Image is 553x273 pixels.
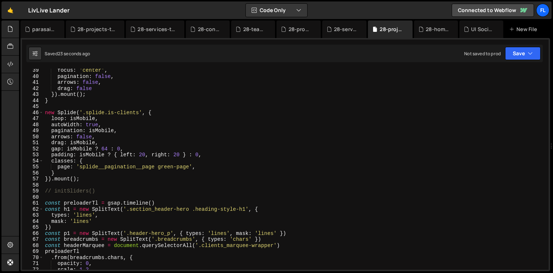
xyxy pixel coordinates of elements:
[22,170,44,176] div: 56
[22,86,44,92] div: 42
[22,243,44,249] div: 68
[22,261,44,267] div: 71
[22,134,44,140] div: 50
[22,158,44,164] div: 54
[22,224,44,231] div: 65
[22,74,44,80] div: 40
[22,140,44,146] div: 51
[22,110,44,116] div: 46
[380,26,404,33] div: 28-projects.js
[22,248,44,255] div: 69
[45,51,90,57] div: Saved
[246,4,307,17] button: Code Only
[78,26,116,33] div: 28-projects-template.js
[22,128,44,134] div: 49
[509,26,540,33] div: New File
[22,212,44,218] div: 63
[22,164,44,170] div: 55
[464,51,501,57] div: Not saved to prod
[22,218,44,225] div: 64
[22,146,44,152] div: 52
[243,26,267,33] div: 28-team.js
[22,104,44,110] div: 45
[536,4,549,17] a: Fl
[22,79,44,86] div: 41
[452,4,534,17] a: Connected to Webflow
[505,47,541,60] button: Save
[32,26,56,33] div: parasail.js
[22,152,44,158] div: 53
[22,176,44,182] div: 57
[334,26,358,33] div: 28-services.js
[22,67,44,74] div: 39
[22,91,44,98] div: 43
[138,26,176,33] div: 28-services-template.js
[22,122,44,128] div: 48
[22,200,44,206] div: 61
[198,26,221,33] div: 28-contact.js
[22,236,44,243] div: 67
[1,1,19,19] a: 🤙
[22,206,44,213] div: 62
[22,267,44,273] div: 72
[22,116,44,122] div: 47
[28,6,69,15] div: LivLive Lander
[289,26,312,33] div: 28-process.js
[22,231,44,237] div: 66
[58,51,90,57] div: 23 seconds ago
[22,188,44,194] div: 59
[22,255,44,261] div: 70
[22,182,44,188] div: 58
[22,194,44,201] div: 60
[471,26,494,33] div: UI Social.js
[22,98,44,104] div: 44
[426,26,449,33] div: 28-home.js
